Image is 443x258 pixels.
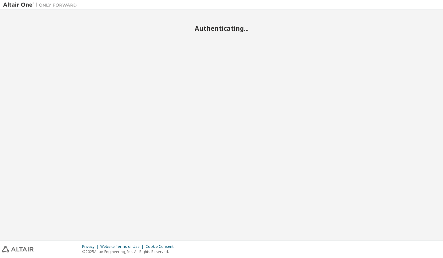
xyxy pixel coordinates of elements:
[2,246,34,252] img: altair_logo.svg
[100,244,146,249] div: Website Terms of Use
[146,244,177,249] div: Cookie Consent
[3,2,80,8] img: Altair One
[3,24,440,32] h2: Authenticating...
[82,249,177,254] p: © 2025 Altair Engineering, Inc. All Rights Reserved.
[82,244,100,249] div: Privacy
